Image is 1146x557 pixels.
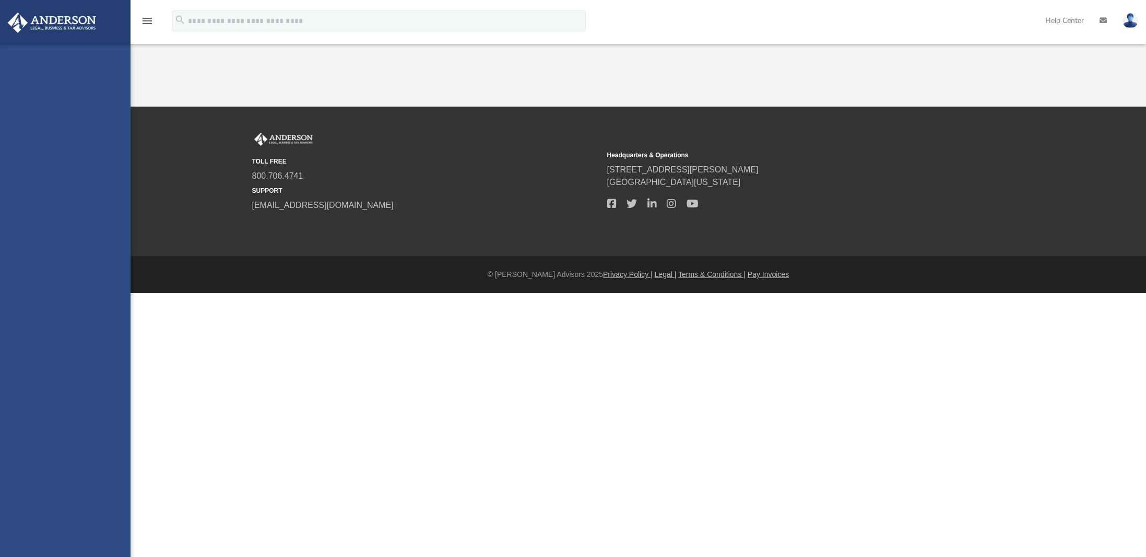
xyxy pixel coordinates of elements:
[607,150,955,160] small: Headquarters & Operations
[252,171,303,180] a: 800.706.4741
[252,157,600,166] small: TOLL FREE
[607,178,741,187] a: [GEOGRAPHIC_DATA][US_STATE]
[655,270,677,278] a: Legal |
[141,15,153,27] i: menu
[678,270,746,278] a: Terms & Conditions |
[141,20,153,27] a: menu
[252,133,315,146] img: Anderson Advisors Platinum Portal
[748,270,789,278] a: Pay Invoices
[174,14,186,26] i: search
[252,186,600,195] small: SUPPORT
[131,269,1146,280] div: © [PERSON_NAME] Advisors 2025
[5,13,99,33] img: Anderson Advisors Platinum Portal
[252,201,394,210] a: [EMAIL_ADDRESS][DOMAIN_NAME]
[603,270,653,278] a: Privacy Policy |
[1123,13,1138,28] img: User Pic
[607,165,759,174] a: [STREET_ADDRESS][PERSON_NAME]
